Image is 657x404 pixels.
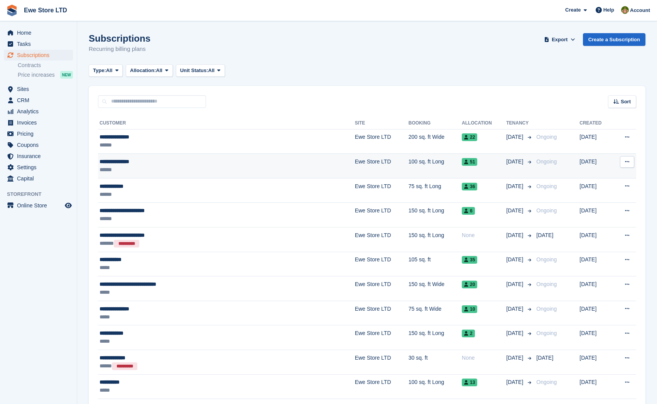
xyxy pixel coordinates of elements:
span: Storefront [7,190,77,198]
th: Customer [98,117,355,130]
span: Home [17,27,63,38]
td: Ewe Store LTD [355,129,409,154]
td: Ewe Store LTD [355,154,409,178]
span: 13 [462,379,477,386]
span: 10 [462,305,477,313]
span: [DATE] [536,232,553,238]
span: [DATE] [506,231,525,239]
td: Ewe Store LTD [355,301,409,325]
td: Ewe Store LTD [355,325,409,350]
a: menu [4,95,73,106]
button: Type: All [89,64,123,77]
span: 51 [462,158,477,166]
span: Create [565,6,581,14]
th: Booking [409,117,462,130]
th: Site [355,117,409,130]
td: [DATE] [579,276,612,301]
span: Ongoing [536,134,557,140]
td: Ewe Store LTD [355,374,409,399]
span: [DATE] [506,158,525,166]
button: Unit Status: All [176,64,225,77]
img: Jason Butcher [621,6,629,14]
span: CRM [17,95,63,106]
div: NEW [60,71,73,79]
a: menu [4,39,73,49]
a: menu [4,117,73,128]
td: 150 sq. ft Wide [409,276,462,301]
td: 75 sq. ft Long [409,178,462,203]
button: Export [543,33,577,46]
span: Help [603,6,614,14]
a: menu [4,140,73,150]
span: 22 [462,133,477,141]
td: 150 sq. ft Long [409,227,462,252]
div: None [462,231,506,239]
p: Recurring billing plans [89,45,150,54]
span: Allocation: [130,67,156,74]
span: All [106,67,113,74]
a: menu [4,173,73,184]
a: menu [4,200,73,211]
a: Create a Subscription [583,33,645,46]
span: [DATE] [506,207,525,215]
span: 6 [462,207,475,215]
td: Ewe Store LTD [355,178,409,203]
span: Price increases [18,71,55,79]
th: Allocation [462,117,506,130]
span: [DATE] [506,182,525,190]
a: menu [4,50,73,61]
span: Ongoing [536,158,557,165]
span: [DATE] [506,133,525,141]
button: Allocation: All [126,64,173,77]
img: stora-icon-8386f47178a22dfd0bd8f6a31ec36ba5ce8667c1dd55bd0f319d3a0aa187defe.svg [6,5,18,16]
td: [DATE] [579,325,612,350]
span: Settings [17,162,63,173]
a: Contracts [18,62,73,69]
td: 200 sq. ft Wide [409,129,462,154]
td: 100 sq. ft Long [409,154,462,178]
td: 150 sq. ft Long [409,203,462,227]
span: [DATE] [506,329,525,337]
a: menu [4,151,73,162]
a: Preview store [64,201,73,210]
span: Ongoing [536,183,557,189]
span: Insurance [17,151,63,162]
a: Price increases NEW [18,71,73,79]
span: Capital [17,173,63,184]
span: All [156,67,162,74]
span: Account [630,7,650,14]
td: [DATE] [579,154,612,178]
td: [DATE] [579,252,612,276]
h1: Subscriptions [89,33,150,44]
td: [DATE] [579,227,612,252]
th: Tenancy [506,117,533,130]
span: Sites [17,84,63,94]
td: 105 sq. ft [409,252,462,276]
span: Ongoing [536,256,557,263]
span: 35 [462,256,477,264]
span: Tasks [17,39,63,49]
span: [DATE] [506,305,525,313]
td: Ewe Store LTD [355,276,409,301]
td: 75 sq. ft Wide [409,301,462,325]
span: [DATE] [506,354,525,362]
td: [DATE] [579,178,612,203]
div: None [462,354,506,362]
span: Invoices [17,117,63,128]
td: Ewe Store LTD [355,350,409,375]
td: Ewe Store LTD [355,227,409,252]
span: Export [552,36,567,44]
td: Ewe Store LTD [355,252,409,276]
span: Pricing [17,128,63,139]
td: Ewe Store LTD [355,203,409,227]
span: Coupons [17,140,63,150]
span: 20 [462,281,477,288]
a: menu [4,106,73,117]
td: [DATE] [579,129,612,154]
td: [DATE] [579,350,612,375]
a: menu [4,162,73,173]
span: Sort [621,98,631,106]
td: [DATE] [579,203,612,227]
span: Online Store [17,200,63,211]
span: Ongoing [536,281,557,287]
